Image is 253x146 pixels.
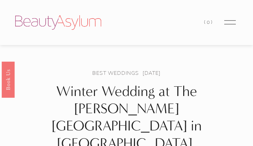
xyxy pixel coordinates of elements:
[204,18,213,27] a: 0 items in cart
[2,61,15,97] a: Book Us
[211,19,214,25] span: )
[207,19,211,25] span: 0
[15,15,101,30] img: Beauty Asylum | Bridal Hair &amp; Makeup Charlotte &amp; Atlanta
[92,69,139,76] a: Best Weddings
[204,19,207,25] span: (
[143,69,161,76] span: [DATE]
